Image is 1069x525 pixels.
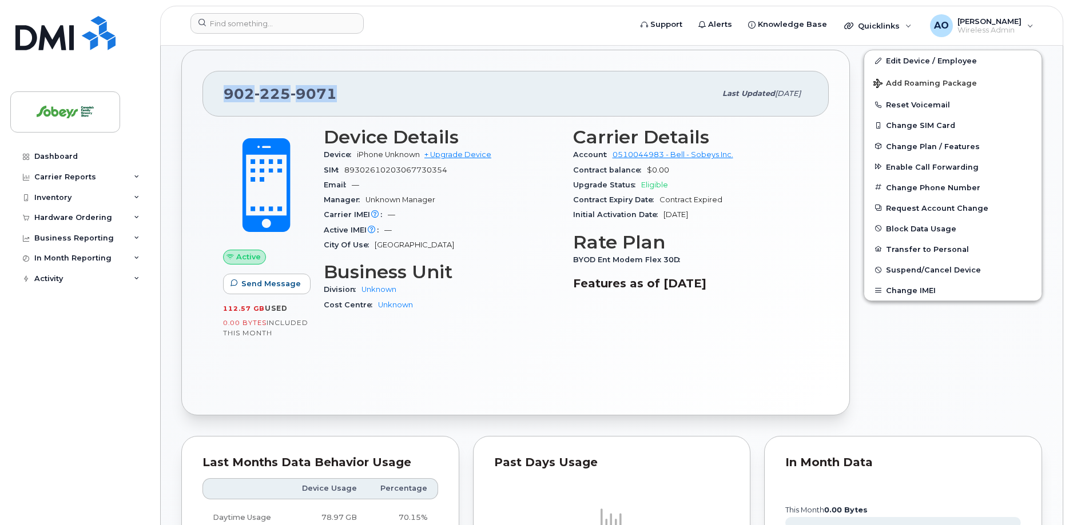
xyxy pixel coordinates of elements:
span: — [352,181,359,189]
span: used [265,304,288,312]
div: Last Months Data Behavior Usage [202,457,438,468]
span: [DATE] [663,210,688,219]
span: Unknown Manager [365,195,435,204]
span: Account [573,150,613,159]
h3: Business Unit [324,262,559,282]
a: 0510044983 - Bell - Sobeys Inc. [613,150,733,159]
button: Transfer to Personal [864,239,1042,259]
button: Change IMEI [864,280,1042,300]
h3: Rate Plan [573,232,809,253]
a: Edit Device / Employee [864,50,1042,71]
span: Active [236,251,261,262]
a: Alerts [690,13,740,36]
span: iPhone Unknown [357,150,420,159]
button: Change Plan / Features [864,136,1042,157]
span: SIM [324,166,344,174]
span: — [388,210,395,219]
th: Percentage [367,478,438,499]
span: [DATE] [775,89,801,98]
span: Last updated [722,89,775,98]
span: City Of Use [324,241,375,249]
button: Request Account Change [864,198,1042,218]
button: Suspend/Cancel Device [864,259,1042,280]
button: Add Roaming Package [864,71,1042,94]
h3: Features as of [DATE] [573,276,809,290]
span: 902 [224,85,337,102]
button: Reset Voicemail [864,94,1042,115]
span: Support [650,19,682,30]
button: Block Data Usage [864,218,1042,239]
a: Unknown [361,285,396,294]
span: Suspend/Cancel Device [886,266,981,274]
text: this month [785,506,868,514]
a: Knowledge Base [740,13,835,36]
button: Change Phone Number [864,177,1042,198]
h3: Device Details [324,127,559,147]
span: Knowledge Base [758,19,827,30]
span: Carrier IMEI [324,210,388,219]
span: Active IMEI [324,226,384,234]
span: AO [934,19,949,33]
span: Upgrade Status [573,181,641,189]
span: Contract Expiry Date [573,195,659,204]
h3: Carrier Details [573,127,809,147]
span: Email [324,181,352,189]
input: Find something... [190,13,364,34]
span: Contract Expired [659,195,722,204]
div: Quicklinks [836,14,920,37]
button: Send Message [223,274,311,294]
span: [PERSON_NAME] [957,17,1022,26]
span: Send Message [241,278,301,289]
span: Initial Activation Date [573,210,663,219]
div: Antonio Orgera [922,14,1042,37]
a: Support [633,13,690,36]
span: $0.00 [647,166,669,174]
div: Past Days Usage [494,457,730,468]
span: BYOD Ent Modem Flex 30D [573,255,686,264]
span: Add Roaming Package [873,79,977,90]
span: [GEOGRAPHIC_DATA] [375,241,454,249]
span: Wireless Admin [957,26,1022,35]
tspan: 0.00 Bytes [824,506,868,514]
span: Division [324,285,361,294]
span: Device [324,150,357,159]
span: Eligible [641,181,668,189]
span: 9071 [291,85,337,102]
span: 225 [255,85,291,102]
span: Contract balance [573,166,647,174]
a: + Upgrade Device [424,150,491,159]
span: Alerts [708,19,732,30]
span: 0.00 Bytes [223,319,267,327]
th: Device Usage [289,478,367,499]
button: Change SIM Card [864,115,1042,135]
a: Unknown [378,300,413,309]
span: Enable Call Forwarding [886,162,979,171]
span: 112.57 GB [223,304,265,312]
span: — [384,226,392,234]
span: Cost Centre [324,300,378,309]
button: Enable Call Forwarding [864,157,1042,177]
span: 89302610203067730354 [344,166,447,174]
span: Quicklinks [858,21,900,30]
span: Manager [324,195,365,204]
div: In Month Data [785,457,1021,468]
span: Change Plan / Features [886,142,980,150]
